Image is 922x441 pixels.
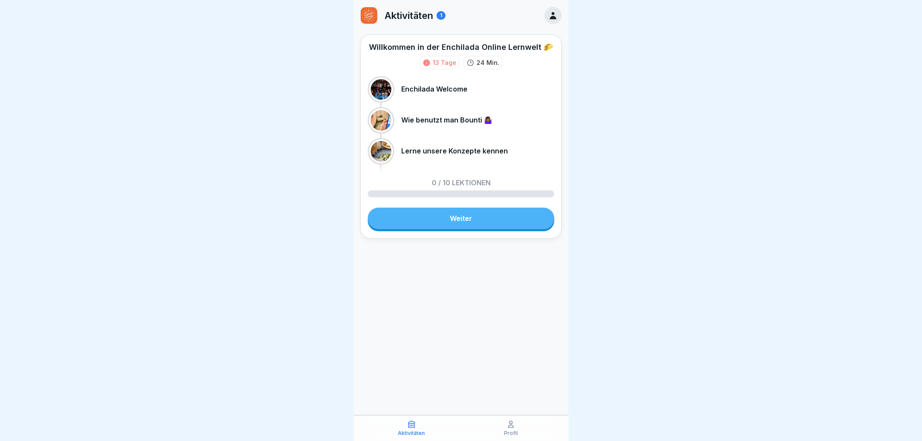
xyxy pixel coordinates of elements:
[398,430,425,436] p: Aktivitäten
[432,179,491,186] p: 0 / 10 Lektionen
[368,208,554,229] a: Weiter
[504,430,518,436] p: Profil
[476,58,499,67] p: 24 Min.
[384,10,433,21] p: Aktivitäten
[401,116,492,124] p: Wie benutzt man Bounti 🤷🏾‍♀️
[401,85,467,93] p: Enchilada Welcome
[369,42,553,52] div: Willkommen in der Enchilada Online Lernwelt 🌮
[433,58,456,67] div: 13 Tage
[361,7,377,24] img: hyd4fwiyd0kscnnk0oqga2v1.png
[436,11,446,20] div: 1
[401,147,508,155] p: Lerne unsere Konzepte kennen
